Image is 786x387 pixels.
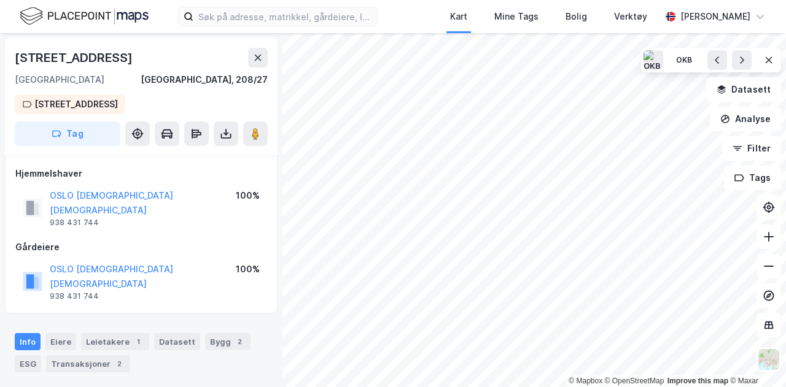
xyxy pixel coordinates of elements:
[569,377,602,385] a: Mapbox
[236,188,260,203] div: 100%
[50,291,99,301] div: 938 431 744
[722,136,781,161] button: Filter
[15,48,135,67] div: [STREET_ADDRESS]
[15,355,41,372] div: ESG
[494,9,539,24] div: Mine Tags
[15,121,120,146] button: Tag
[50,218,99,228] div: 938 431 744
[614,9,647,24] div: Verktøy
[676,55,692,66] div: OKB
[668,50,700,70] button: OKB
[706,77,781,102] button: Datasett
[605,377,664,385] a: OpenStreetMap
[20,6,149,27] img: logo.f888ab2527a4732fd821a326f86c7f29.svg
[15,240,267,255] div: Gårdeiere
[566,9,587,24] div: Bolig
[81,333,149,350] div: Leietakere
[45,333,76,350] div: Eiere
[644,50,663,70] img: OKB
[46,355,130,372] div: Transaksjoner
[15,333,41,350] div: Info
[233,335,246,348] div: 2
[34,97,118,112] div: [STREET_ADDRESS]
[132,335,144,348] div: 1
[205,333,251,350] div: Bygg
[667,377,728,385] a: Improve this map
[725,328,786,387] iframe: Chat Widget
[450,9,467,24] div: Kart
[724,166,781,190] button: Tags
[193,7,377,26] input: Søk på adresse, matrikkel, gårdeiere, leietakere eller personer
[236,262,260,277] div: 100%
[15,166,267,181] div: Hjemmelshaver
[710,107,781,131] button: Analyse
[680,9,750,24] div: [PERSON_NAME]
[141,72,268,87] div: [GEOGRAPHIC_DATA], 208/27
[154,333,200,350] div: Datasett
[725,328,786,387] div: Kontrollprogram for chat
[15,72,104,87] div: [GEOGRAPHIC_DATA]
[113,358,125,370] div: 2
